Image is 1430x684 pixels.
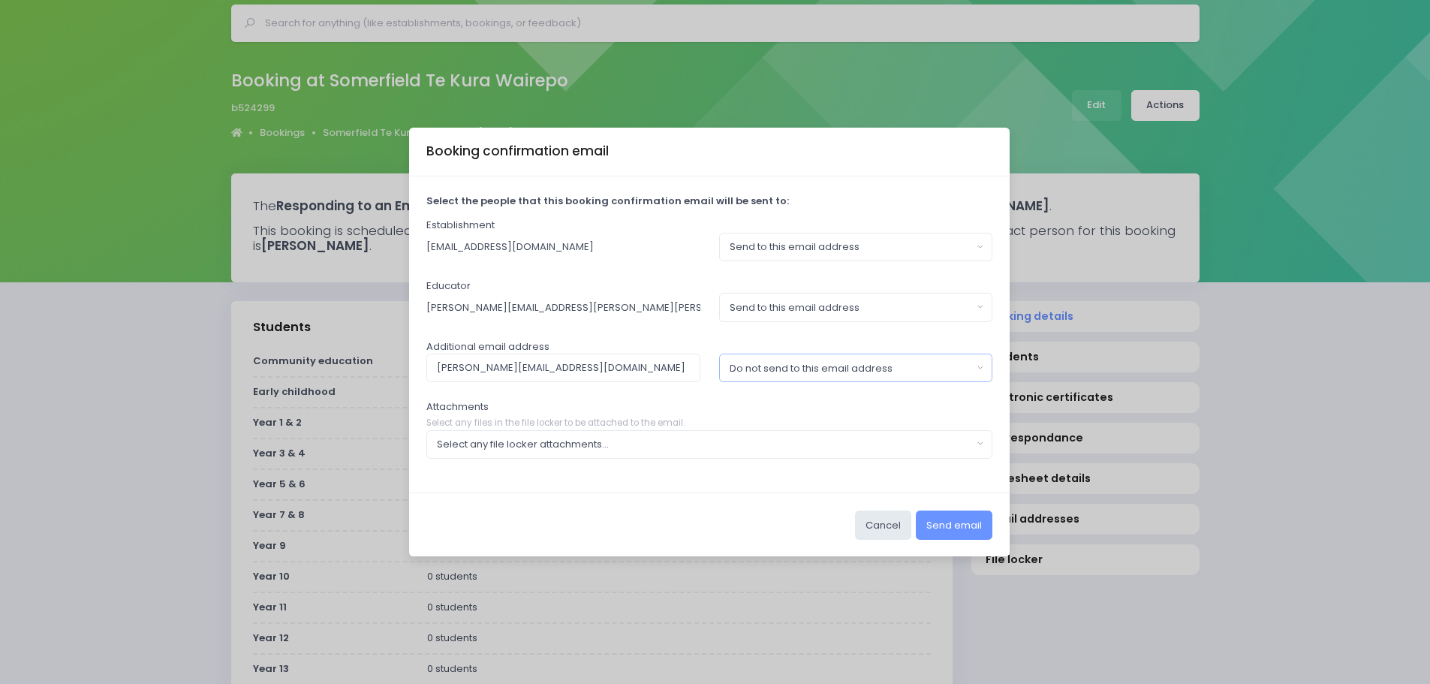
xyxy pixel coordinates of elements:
[719,233,993,261] button: Send to this email address
[426,279,993,322] div: Educator
[426,194,789,208] strong: Select the people that this booking confirmation email will be sent to:
[730,240,973,255] div: Send to this email address
[719,293,993,321] button: Send to this email address
[916,511,992,539] button: Send email
[426,417,993,430] span: Select any files in the file locker to be attached to the email.
[437,437,973,452] div: Select any file locker attachments...
[426,218,993,261] div: Establishment
[719,354,993,382] button: Do not send to this email address
[730,300,973,315] div: Send to this email address
[426,399,993,459] div: Attachments
[426,339,993,383] div: Additional email address
[855,511,911,539] button: Cancel
[730,361,973,376] div: Do not send to this email address
[426,142,609,161] h5: Booking confirmation email
[426,430,993,459] button: Select any file locker attachments...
